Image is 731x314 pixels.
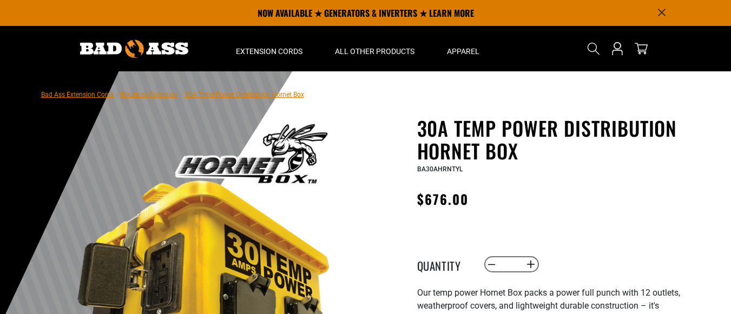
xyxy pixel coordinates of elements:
a: Bad Ass Extension Cords [41,91,114,98]
label: Quantity [417,257,471,271]
span: BA30AHRNTYL [417,165,463,173]
span: All Other Products [335,46,414,56]
span: $676.00 [417,189,469,209]
summary: All Other Products [319,26,431,71]
h1: 30A Temp Power Distribution Hornet Box [417,117,682,162]
summary: Extension Cords [220,26,319,71]
span: 30A Temp Power Distribution Hornet Box [185,91,304,98]
span: Extension Cords [236,46,302,56]
a: Return to Collection [121,91,178,98]
span: › [180,91,182,98]
img: Bad Ass Extension Cords [80,40,188,58]
summary: Search [585,40,602,57]
span: Apparel [447,46,479,56]
span: › [116,91,118,98]
nav: breadcrumbs [41,88,304,101]
summary: Apparel [431,26,496,71]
